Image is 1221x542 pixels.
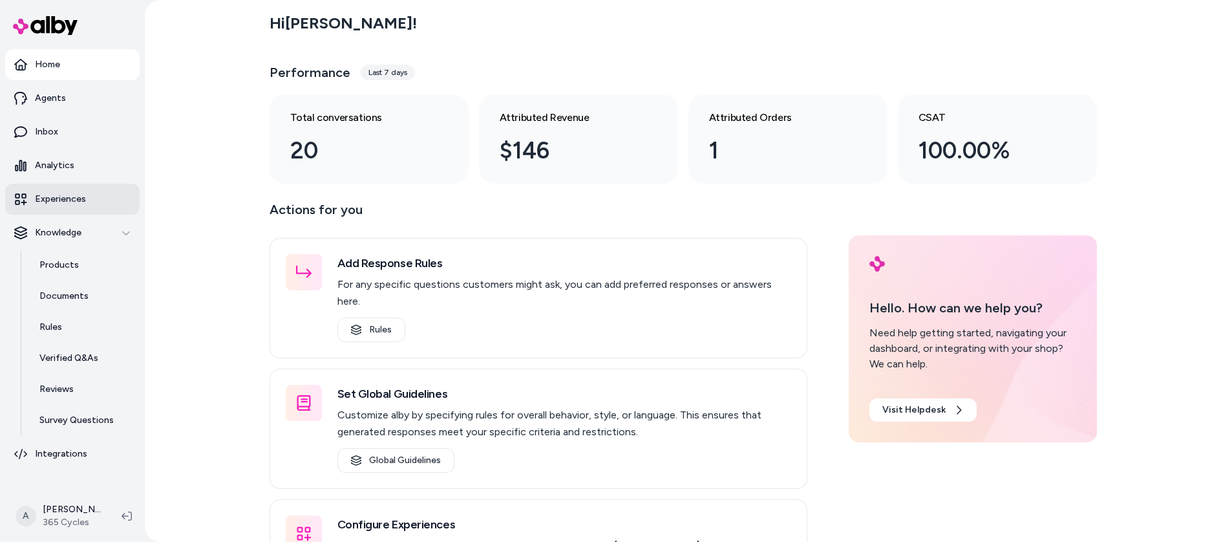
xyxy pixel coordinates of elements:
a: Rules [27,312,140,343]
img: alby Logo [869,256,885,272]
a: Analytics [5,150,140,181]
a: Agents [5,83,140,114]
h3: Set Global Guidelines [337,385,791,403]
div: Need help getting started, navigating your dashboard, or integrating with your shop? We can help. [869,325,1076,372]
a: CSAT 100.00% [898,94,1097,184]
p: Knowledge [35,226,81,239]
p: [PERSON_NAME] [43,503,101,516]
a: Inbox [5,116,140,147]
span: 365 Cycles [43,516,101,529]
h3: Performance [270,63,350,81]
div: Last 7 days [361,65,415,80]
p: Experiences [35,193,86,206]
p: Survey Questions [39,414,114,427]
img: alby Logo [13,16,78,35]
div: 1 [709,133,846,168]
p: Integrations [35,448,87,461]
a: Total conversations 20 [270,94,469,184]
p: Agents [35,92,66,105]
a: Attributed Revenue $146 [479,94,678,184]
p: Customize alby by specifying rules for overall behavior, style, or language. This ensures that ge... [337,407,791,440]
div: 100.00% [918,133,1056,168]
a: Survey Questions [27,405,140,436]
h3: Attributed Revenue [500,110,637,125]
div: 20 [290,133,427,168]
p: Products [39,259,79,272]
button: Knowledge [5,217,140,248]
h3: CSAT [918,110,1056,125]
a: Rules [337,318,405,342]
span: A [16,506,36,526]
h3: Attributed Orders [709,110,846,125]
p: Analytics [35,159,74,172]
a: Integrations [5,439,140,470]
a: Products [27,250,140,281]
a: Experiences [5,184,140,215]
p: Home [35,58,60,71]
p: Verified Q&As [39,352,98,365]
p: Hello. How can we help you? [869,298,1076,318]
p: Inbox [35,125,58,138]
a: Attributed Orders 1 [688,94,887,184]
a: Home [5,49,140,80]
div: $146 [500,133,637,168]
h3: Configure Experiences [337,515,791,534]
p: Documents [39,290,89,303]
button: A[PERSON_NAME]365 Cycles [8,495,111,537]
a: Visit Helpdesk [869,398,977,422]
a: Documents [27,281,140,312]
p: Rules [39,321,62,334]
h2: Hi [PERSON_NAME] ! [270,14,417,33]
p: Reviews [39,383,74,396]
a: Verified Q&As [27,343,140,374]
a: Global Guidelines [337,448,454,473]
h3: Add Response Rules [337,254,791,272]
h3: Total conversations [290,110,427,125]
p: For any specific questions customers might ask, you can add preferred responses or answers here. [337,276,791,310]
a: Reviews [27,374,140,405]
p: Actions for you [270,199,807,230]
